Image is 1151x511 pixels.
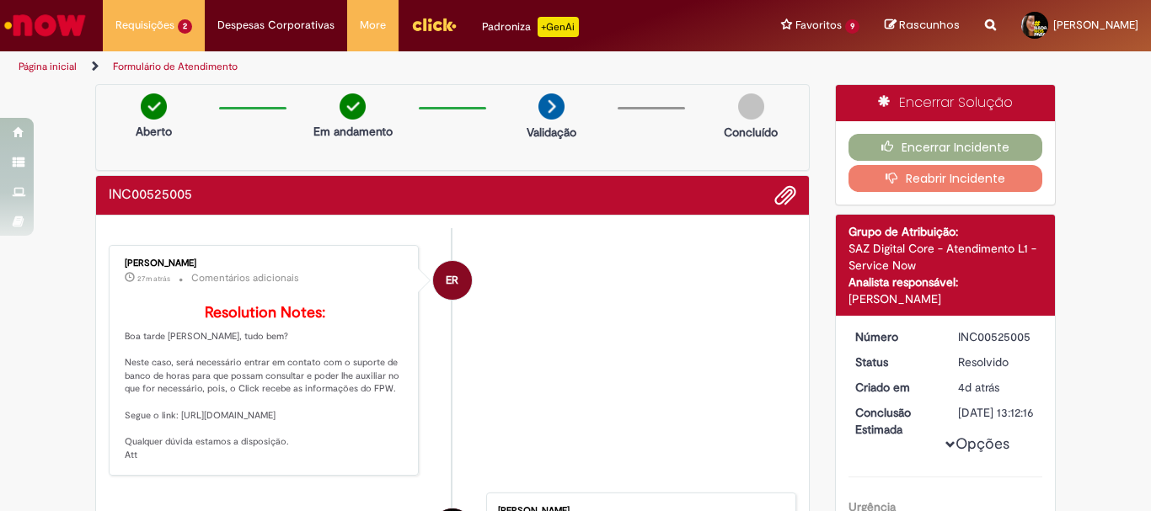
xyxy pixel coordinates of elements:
[137,274,170,284] span: 27m atrás
[774,184,796,206] button: Adicionar anexos
[137,274,170,284] time: 29/09/2025 13:24:50
[849,274,1043,290] div: Analista responsável:
[109,188,192,203] h2: INC00525005 Histórico de tíquete
[899,17,960,33] span: Rascunhos
[527,124,576,141] p: Validação
[843,328,946,345] dt: Número
[136,123,172,140] p: Aberto
[836,85,1056,121] div: Encerrar Solução
[849,240,1043,274] div: SAZ Digital Core - Atendimento L1 - Service Now
[958,354,1036,370] div: Resolvido
[113,60,238,73] a: Formulário de Atendimento
[958,328,1036,345] div: INC00525005
[125,258,405,269] div: [PERSON_NAME]
[538,17,579,37] p: +GenAi
[538,93,565,120] img: arrow-next.png
[795,17,842,34] span: Favoritos
[13,51,755,83] ul: Trilhas de página
[849,134,1043,161] button: Encerrar Incidente
[178,19,192,34] span: 2
[849,290,1043,307] div: [PERSON_NAME]
[19,60,77,73] a: Página inicial
[411,12,457,37] img: click_logo_yellow_360x200.png
[958,380,999,395] span: 4d atrás
[738,93,764,120] img: img-circle-grey.png
[958,379,1036,396] div: 26/09/2025 10:12:16
[482,17,579,37] div: Padroniza
[115,17,174,34] span: Requisições
[360,17,386,34] span: More
[141,93,167,120] img: check-circle-green.png
[1053,18,1138,32] span: [PERSON_NAME]
[849,223,1043,240] div: Grupo de Atribuição:
[446,260,458,301] span: ER
[2,8,88,42] img: ServiceNow
[885,18,960,34] a: Rascunhos
[843,354,946,370] dt: Status
[433,261,472,300] div: Emerson Ribeiro
[217,17,335,34] span: Despesas Corporativas
[843,404,946,438] dt: Conclusão Estimada
[958,380,999,395] time: 26/09/2025 10:12:16
[205,303,325,322] b: Resolution Notes:
[340,93,366,120] img: check-circle-green.png
[958,404,1036,421] div: [DATE] 13:12:16
[724,124,778,141] p: Concluído
[843,379,946,396] dt: Criado em
[849,165,1043,192] button: Reabrir Incidente
[191,271,299,285] small: Comentários adicionais
[845,19,859,34] span: 9
[125,305,405,462] p: Boa tarde [PERSON_NAME], tudo bem? Neste caso, será necessário entrar em contato com o suporte de...
[313,123,393,140] p: Em andamento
